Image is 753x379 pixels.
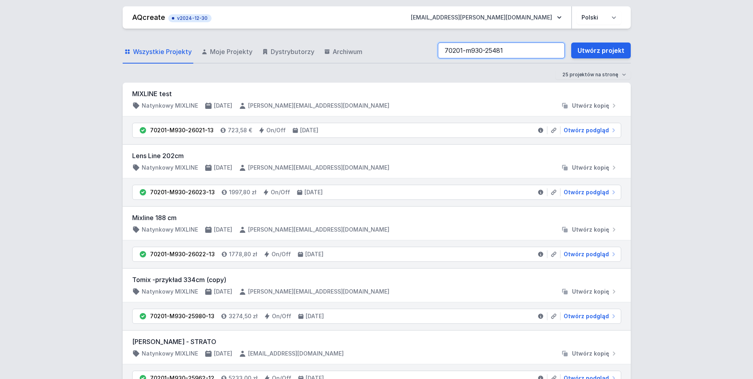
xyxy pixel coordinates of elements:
[210,47,252,56] span: Moje Projekty
[558,102,621,110] button: Utwórz kopię
[214,350,232,358] h4: [DATE]
[564,126,609,134] span: Otwórz podgląd
[229,188,256,196] h4: 1997,80 zł
[132,151,621,160] h3: Lens Line 202cm
[572,102,609,110] span: Utwórz kopię
[560,126,618,134] a: Otwórz podgląd
[132,213,621,222] h3: Mixline 188 cm
[558,288,621,296] button: Utwórz kopię
[214,102,232,110] h4: [DATE]
[132,89,621,99] h3: MIXLINE test
[333,47,362,56] span: Archiwum
[271,47,314,56] span: Dystrybutorzy
[260,41,316,64] a: Dystrybutorzy
[248,288,389,296] h4: [PERSON_NAME][EMAIL_ADDRESS][DOMAIN_NAME]
[272,250,291,258] h4: On/Off
[150,250,215,258] div: 70201-M930-26022-13
[248,350,344,358] h4: [EMAIL_ADDRESS][DOMAIN_NAME]
[572,350,609,358] span: Utwórz kopię
[123,41,193,64] a: Wszystkie Projekty
[572,164,609,172] span: Utwórz kopię
[132,337,621,346] h3: [PERSON_NAME] - STRATO
[558,350,621,358] button: Utwórz kopię
[229,312,258,320] h4: 3274,50 zł
[168,13,212,22] button: v2024-12-30
[142,288,198,296] h4: Natynkowy MIXLINE
[300,126,318,134] h4: [DATE]
[560,250,618,258] a: Otwórz podgląd
[172,15,208,21] span: v2024-12-30
[150,312,214,320] div: 70201-M930-25980-13
[133,47,192,56] span: Wszystkie Projekty
[564,312,609,320] span: Otwórz podgląd
[228,126,252,134] h4: 723,58 €
[214,164,232,172] h4: [DATE]
[304,188,323,196] h4: [DATE]
[132,275,621,284] h3: Tomix -przykład 334cm (copy)
[564,250,609,258] span: Otwórz podgląd
[558,164,621,172] button: Utwórz kopię
[150,188,215,196] div: 70201-M930-26023-13
[214,226,232,234] h4: [DATE]
[200,41,254,64] a: Moje Projekty
[248,164,389,172] h4: [PERSON_NAME][EMAIL_ADDRESS][DOMAIN_NAME]
[271,188,290,196] h4: On/Off
[142,350,198,358] h4: Natynkowy MIXLINE
[142,102,198,110] h4: Natynkowy MIXLINE
[132,13,165,21] a: AQcreate
[572,288,609,296] span: Utwórz kopię
[577,10,621,25] select: Wybierz język
[142,226,198,234] h4: Natynkowy MIXLINE
[305,250,324,258] h4: [DATE]
[322,41,364,64] a: Archiwum
[142,164,198,172] h4: Natynkowy MIXLINE
[150,126,214,134] div: 70201-M930-26021-13
[571,43,631,58] a: Utwórz projekt
[560,188,618,196] a: Otwórz podgląd
[272,312,291,320] h4: On/Off
[564,188,609,196] span: Otwórz podgląd
[248,102,389,110] h4: [PERSON_NAME][EMAIL_ADDRESS][DOMAIN_NAME]
[214,288,232,296] h4: [DATE]
[306,312,324,320] h4: [DATE]
[404,10,568,25] button: [EMAIL_ADDRESS][PERSON_NAME][DOMAIN_NAME]
[572,226,609,234] span: Utwórz kopię
[266,126,286,134] h4: On/Off
[248,226,389,234] h4: [PERSON_NAME][EMAIL_ADDRESS][DOMAIN_NAME]
[229,250,257,258] h4: 1778,80 zł
[438,43,565,58] input: Szukaj wśród projektów i wersji...
[558,226,621,234] button: Utwórz kopię
[560,312,618,320] a: Otwórz podgląd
